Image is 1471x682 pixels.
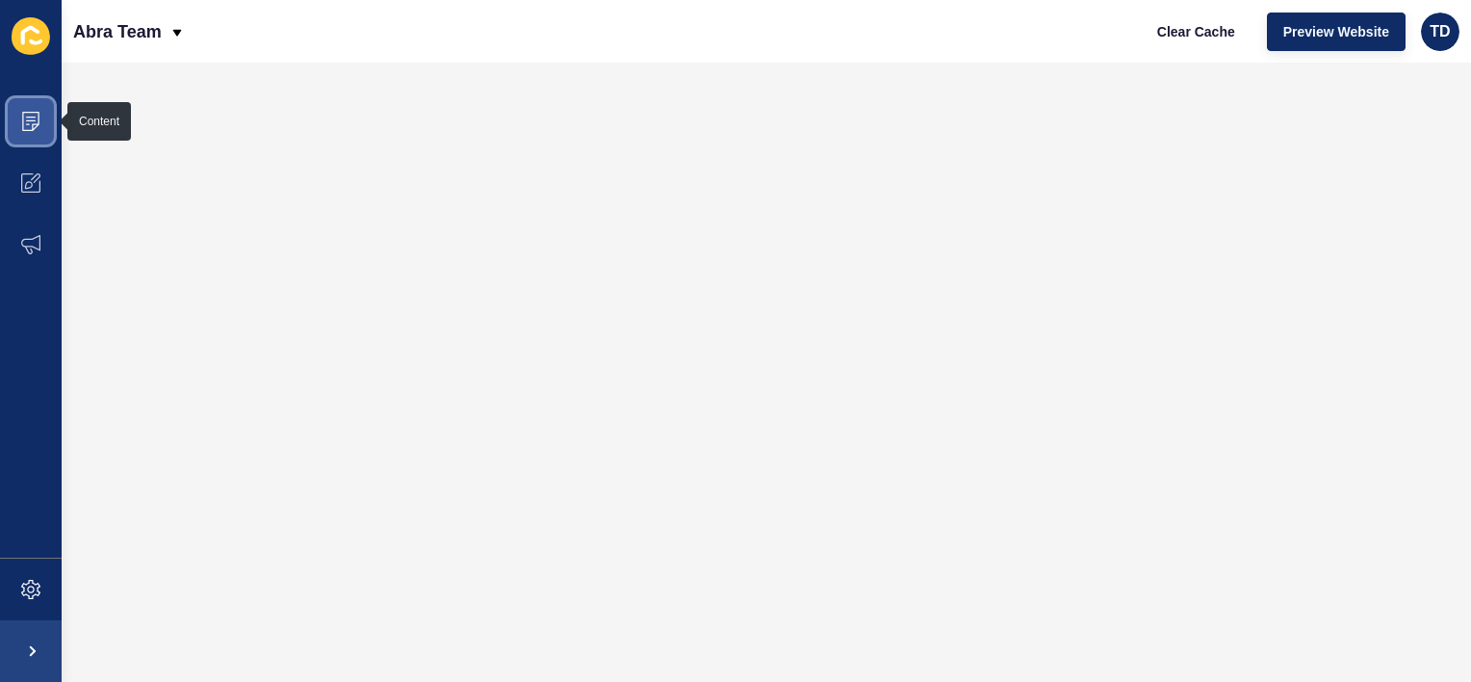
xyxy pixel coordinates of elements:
[1157,22,1235,41] span: Clear Cache
[79,114,119,129] div: Content
[1267,13,1406,51] button: Preview Website
[1283,22,1389,41] span: Preview Website
[73,8,162,56] p: Abra Team
[1430,22,1450,41] span: TD
[1141,13,1252,51] button: Clear Cache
